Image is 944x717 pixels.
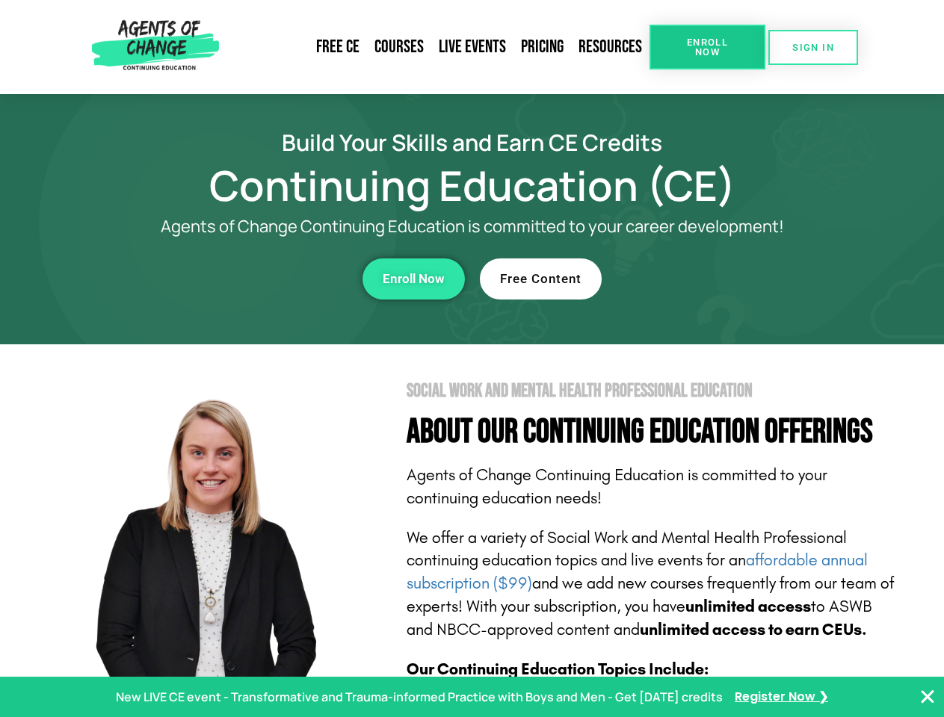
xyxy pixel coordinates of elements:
[735,686,828,708] a: Register Now ❯
[500,273,581,285] span: Free Content
[363,258,465,299] a: Enroll Now
[383,273,445,285] span: Enroll Now
[513,30,571,64] a: Pricing
[407,659,709,679] b: Our Continuing Education Topics Include:
[309,30,367,64] a: Free CE
[919,688,937,706] button: Close Banner
[106,217,839,236] p: Agents of Change Continuing Education is committed to your career development!
[673,37,741,57] span: Enroll Now
[640,620,867,639] b: unlimited access to earn CEUs.
[650,25,765,69] a: Enroll Now
[685,597,811,616] b: unlimited access
[768,30,858,65] a: SIGN IN
[46,131,898,153] h2: Build Your Skills and Earn CE Credits
[46,168,898,202] h1: Continuing Education (CE)
[407,527,898,642] p: We offer a variety of Social Work and Mental Health Professional continuing education topics and ...
[407,415,898,449] h4: About Our Continuing Education Offerings
[480,258,602,299] a: Free Content
[571,30,650,64] a: Resources
[431,30,513,64] a: Live Events
[792,43,834,52] span: SIGN IN
[225,30,650,64] nav: Menu
[367,30,431,64] a: Courses
[116,686,723,708] p: New LIVE CE event - Transformative and Trauma-informed Practice with Boys and Men - Get [DATE] cr...
[407,382,898,400] h2: Social Work and Mental Health Professional Education
[407,465,827,508] span: Agents of Change Continuing Education is committed to your continuing education needs!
